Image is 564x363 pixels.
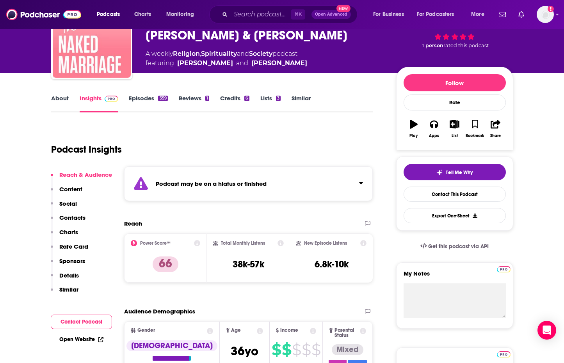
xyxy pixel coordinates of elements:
a: Spirituality [201,50,237,57]
div: 3 [276,96,281,101]
a: Show notifications dropdown [496,8,509,21]
span: ⌘ K [291,9,305,20]
a: Religion [173,50,200,57]
img: Podchaser - Follow, Share and Rate Podcasts [6,7,81,22]
img: Podchaser Pro [497,266,511,272]
a: Pro website [497,350,511,358]
button: Export One-Sheet [404,208,506,223]
strong: Podcast may be on a hiatus or finished [156,180,267,187]
h2: Total Monthly Listens [221,240,265,246]
div: Bookmark [466,133,484,138]
button: Contact Podcast [51,315,112,329]
label: My Notes [404,270,506,283]
span: , [200,50,201,57]
div: Apps [429,133,439,138]
div: 1 [205,96,209,101]
a: Dave Willis [251,59,307,68]
button: tell me why sparkleTell Me Why [404,164,506,180]
a: Get this podcast via API [414,237,495,256]
button: Social [51,200,77,214]
svg: Add a profile image [548,6,554,12]
a: Society [249,50,272,57]
div: Mixed [332,344,363,355]
span: Get this podcast via API [428,243,489,250]
button: open menu [466,8,494,21]
button: Details [51,272,79,286]
span: $ [302,343,311,356]
a: Contact This Podcast [404,187,506,202]
div: 66 1 personrated this podcast [396,5,513,54]
span: Logged in as shcarlos [537,6,554,23]
div: A weekly podcast [146,49,307,68]
div: Share [490,133,501,138]
a: Ashley Willis [177,59,233,68]
span: Podcasts [97,9,120,20]
button: Sponsors [51,257,85,272]
span: Income [280,328,298,333]
div: Search podcasts, credits, & more... [217,5,365,23]
h2: Power Score™ [140,240,171,246]
button: open menu [91,8,130,21]
a: About [51,94,69,112]
p: 66 [153,256,178,272]
a: Open Website [59,336,103,343]
button: Contacts [51,214,85,228]
h1: Podcast Insights [51,144,122,155]
span: Monitoring [166,9,194,20]
img: Podchaser Pro [105,96,118,102]
p: Details [59,272,79,279]
p: Similar [59,286,78,293]
p: Reach & Audience [59,171,112,178]
div: List [452,133,458,138]
button: Charts [51,228,78,243]
a: Credits6 [220,94,249,112]
div: 6 [244,96,249,101]
h2: Reach [124,220,142,227]
a: Reviews1 [179,94,209,112]
a: Episodes559 [129,94,167,112]
span: rated this podcast [443,43,489,48]
span: Age [231,328,241,333]
span: Gender [137,328,155,333]
h2: New Episode Listens [304,240,347,246]
span: New [336,5,350,12]
span: $ [311,343,320,356]
a: Charts [129,8,156,21]
span: and [237,50,249,57]
button: open menu [368,8,414,21]
button: Similar [51,286,78,300]
span: Tell Me Why [446,169,473,176]
button: Apps [424,115,444,143]
button: Play [404,115,424,143]
button: open menu [161,8,204,21]
span: $ [292,343,301,356]
p: Rate Card [59,243,88,250]
h3: 38k-57k [233,258,264,270]
span: $ [272,343,281,356]
a: Pro website [497,265,511,272]
div: Open Intercom Messenger [537,321,556,340]
button: Share [485,115,505,143]
p: Content [59,185,82,193]
span: 36 yo [231,343,258,359]
button: List [444,115,464,143]
p: Contacts [59,214,85,221]
section: Click to expand status details [124,166,373,201]
a: Lists3 [260,94,281,112]
div: Play [409,133,418,138]
button: Open AdvancedNew [311,10,351,19]
div: [DEMOGRAPHIC_DATA] [126,340,217,351]
span: and [236,59,248,68]
span: Parental Status [334,328,359,338]
a: Show notifications dropdown [515,8,527,21]
h3: 6.8k-10k [315,258,349,270]
button: Rate Card [51,243,88,257]
div: Rate [404,94,506,110]
p: Charts [59,228,78,236]
input: Search podcasts, credits, & more... [231,8,291,21]
img: Podchaser Pro [497,351,511,358]
span: Charts [134,9,151,20]
div: 559 [158,96,167,101]
span: For Business [373,9,404,20]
